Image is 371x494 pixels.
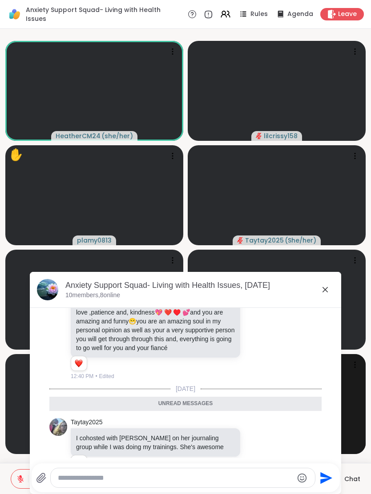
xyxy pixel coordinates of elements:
span: Chat [344,474,360,483]
span: ❤️ [164,309,172,316]
a: Taytay2025 [71,418,103,427]
span: audio-muted [256,133,262,139]
div: ✋ [9,146,23,163]
div: Reaction list [71,455,87,470]
span: Leave [338,10,357,19]
span: 12:40 PM [71,372,93,380]
span: Taytay2025 [245,236,284,245]
p: you have so much courage , wisdom , love ,patience and, kindness and you are amazing and funny yo... [76,299,235,352]
span: • [95,372,97,380]
span: ♥️ [173,309,181,316]
p: 10 members, 8 online [65,291,120,300]
button: Reactions: love [74,360,83,367]
p: I cohosted with [PERSON_NAME] on her journaling group while I was doing my trainings. She's awesome [76,434,235,451]
span: plamy0813 [77,236,112,245]
img: https://sharewell-space-live.sfo3.digitaloceanspaces.com/user-generated/fd3fe502-7aaa-4113-b76c-3... [49,418,67,436]
span: Rules [250,10,268,19]
span: lilcrissy158 [264,131,298,140]
span: Edited [99,372,114,380]
span: ( She/her ) [285,236,316,245]
span: audio-muted [237,237,243,243]
img: Anxiety Support Squad- Living with Health Issues, Oct 06 [37,279,58,300]
span: ( she/her ) [101,131,133,140]
span: 😁 [129,318,136,325]
span: HeatherCM24 [56,131,101,140]
div: Reaction list [71,356,87,370]
span: Agenda [287,10,313,19]
span: [DATE] [170,384,201,393]
div: Unread messages [49,397,322,411]
img: ShareWell Logomark [7,7,22,22]
div: Anxiety Support Squad- Living with Health Issues, [DATE] [65,280,334,291]
span: Anxiety Support Squad- Living with Health Issues [26,5,180,23]
span: 💕 [182,309,190,316]
span: 💖 [155,309,162,316]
